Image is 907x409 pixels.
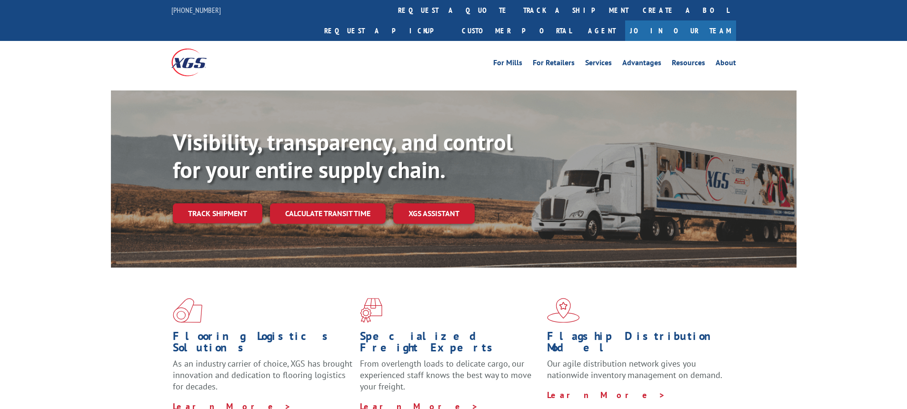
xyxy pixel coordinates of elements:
span: Our agile distribution network gives you nationwide inventory management on demand. [547,358,722,380]
img: xgs-icon-focused-on-flooring-red [360,298,382,323]
h1: Specialized Freight Experts [360,330,540,358]
a: XGS ASSISTANT [393,203,475,224]
a: Join Our Team [625,20,736,41]
h1: Flagship Distribution Model [547,330,727,358]
span: As an industry carrier of choice, XGS has brought innovation and dedication to flooring logistics... [173,358,352,392]
a: Track shipment [173,203,262,223]
a: Advantages [622,59,661,70]
a: For Mills [493,59,522,70]
a: Customer Portal [455,20,578,41]
a: Services [585,59,612,70]
a: Learn More > [547,389,666,400]
img: xgs-icon-total-supply-chain-intelligence-red [173,298,202,323]
img: xgs-icon-flagship-distribution-model-red [547,298,580,323]
p: From overlength loads to delicate cargo, our experienced staff knows the best way to move your fr... [360,358,540,400]
a: For Retailers [533,59,575,70]
b: Visibility, transparency, and control for your entire supply chain. [173,127,513,184]
a: About [716,59,736,70]
a: Request a pickup [317,20,455,41]
h1: Flooring Logistics Solutions [173,330,353,358]
a: Calculate transit time [270,203,386,224]
a: [PHONE_NUMBER] [171,5,221,15]
a: Resources [672,59,705,70]
a: Agent [578,20,625,41]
